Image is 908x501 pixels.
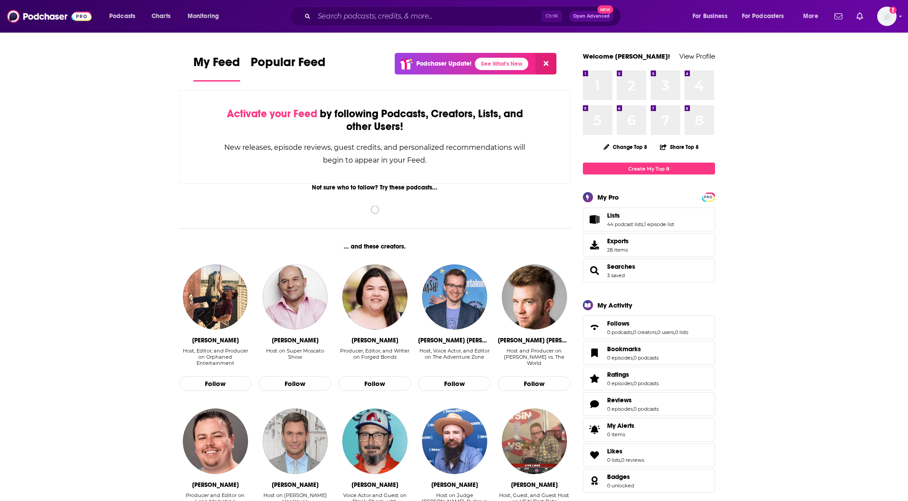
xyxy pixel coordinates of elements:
a: Popular Feed [251,55,326,82]
a: Likes [586,449,604,461]
span: Monitoring [188,10,219,22]
button: Open AdvancedNew [569,11,614,22]
span: Reviews [607,396,632,404]
span: Exports [607,237,629,245]
span: Bookmarks [583,341,715,365]
a: Create My Top 8 [583,163,715,174]
div: Chris Lanphear [192,481,239,489]
a: 0 creators [633,329,656,335]
a: 0 unlocked [607,482,634,489]
span: Open Advanced [573,14,610,19]
div: Vincent Moscato [272,337,319,344]
span: , [632,329,633,335]
a: 0 users [657,329,674,335]
a: 0 reviews [621,457,644,463]
a: My Alerts [583,418,715,442]
span: My Alerts [607,422,634,430]
a: 0 episodes [607,355,633,361]
div: Jesse Thorn [431,481,478,489]
button: Share Top 8 [660,138,699,156]
span: PRO [703,194,714,200]
a: 3 saved [607,272,625,278]
div: Host, Voice Actor, and Editor on The Adventure Zone [418,348,491,367]
a: View Profile [679,52,715,60]
span: Follows [583,315,715,339]
span: New [597,5,613,14]
div: ... and these creators. [179,243,571,250]
a: 44 podcast lists [607,221,643,227]
span: Exports [586,239,604,251]
p: Podchaser Update! [416,60,471,67]
img: User Profile [877,7,897,26]
a: Likes [607,447,644,455]
span: Likes [583,443,715,467]
div: Pine Gonzalez [352,337,398,344]
a: See What's New [475,58,528,70]
img: Kelley Bydlon [502,408,567,474]
span: , [620,457,621,463]
a: Lists [586,213,604,226]
span: Popular Feed [251,55,326,75]
button: open menu [103,9,147,23]
button: open menu [686,9,738,23]
div: Christopher Page [192,337,239,344]
a: 0 episodes [607,406,633,412]
span: Ratings [607,371,629,379]
a: Charts [146,9,176,23]
div: Kelley Bydlon [511,481,558,489]
div: Host on Super Moscato Show [259,348,331,367]
a: Ratings [607,371,659,379]
img: Pine Gonzalez [342,264,408,330]
span: 28 items [607,247,629,253]
img: Griffin McElroy [422,264,487,330]
a: Badges [586,475,604,487]
span: Activate your Feed [227,107,317,120]
div: New releases, episode reviews, guest credits, and personalized recommendations will begin to appe... [224,141,526,167]
span: Logged in as ereardon [877,7,897,26]
a: Bookmarks [586,347,604,359]
img: Jeff Lewis [263,408,328,474]
span: More [803,10,818,22]
a: Exports [583,233,715,257]
button: Follow [259,376,331,391]
a: Searches [607,263,635,271]
span: Podcasts [109,10,135,22]
a: 0 podcasts [634,355,659,361]
img: Jesse Thorn [422,408,487,474]
a: Reviews [607,396,659,404]
a: 0 lists [675,329,688,335]
div: Producer, Editor, and Writer on Forged Bonds [338,348,411,367]
button: Follow [418,376,491,391]
a: 0 podcasts [607,329,632,335]
a: Bookmarks [607,345,659,353]
span: Follows [607,319,630,327]
div: Host and Producer on Corbin vs. The World [498,348,571,367]
button: Change Top 8 [598,141,653,152]
img: Corbin David Albaugh [502,264,567,330]
a: Show notifications dropdown [831,9,846,24]
a: 0 episodes [607,380,633,386]
img: Christopher Page [183,264,248,330]
input: Search podcasts, credits, & more... [314,9,541,23]
button: Follow [498,376,571,391]
span: Charts [152,10,170,22]
div: My Activity [597,301,632,309]
span: 0 items [607,431,634,438]
img: Chris Lanphear [183,408,248,474]
div: Producer, Editor, and Writer on Forged Bonds [338,348,411,360]
div: Search podcasts, credits, & more... [298,6,630,26]
span: Searches [583,259,715,282]
a: Badges [607,473,634,481]
button: open menu [797,9,829,23]
button: Show profile menu [877,7,897,26]
div: Host, Editor, and Producer on Orphaned Entertainment [179,348,252,366]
